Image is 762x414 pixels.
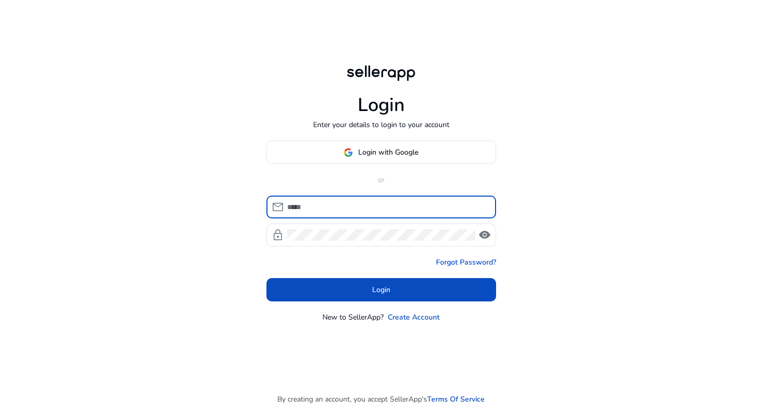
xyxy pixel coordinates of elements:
p: or [266,174,496,185]
p: New to SellerApp? [322,312,384,323]
span: visibility [478,229,491,241]
button: Login [266,278,496,301]
span: lock [272,229,284,241]
a: Terms Of Service [427,394,485,405]
span: Login with Google [358,147,418,158]
h1: Login [358,94,405,116]
span: mail [272,201,284,213]
img: google-logo.svg [344,148,353,157]
span: Login [372,284,390,295]
button: Login with Google [266,141,496,164]
a: Forgot Password? [436,257,496,268]
a: Create Account [388,312,440,323]
p: Enter your details to login to your account [313,119,449,130]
